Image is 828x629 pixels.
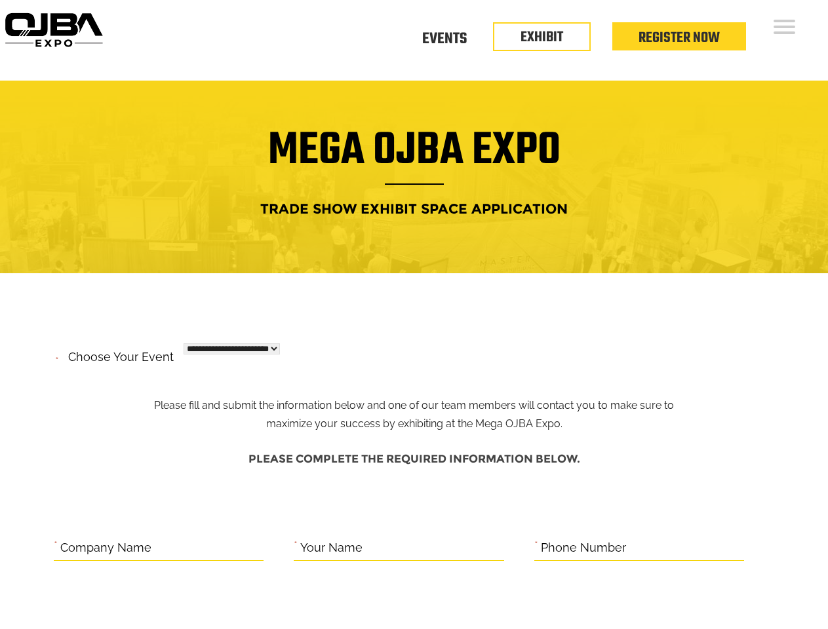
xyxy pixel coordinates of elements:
h1: Mega OJBA Expo [10,132,818,185]
label: Choose your event [60,339,174,368]
p: Please fill and submit the information below and one of our team members will contact you to make... [144,346,684,434]
h4: Trade Show Exhibit Space Application [10,197,818,221]
label: Your Name [300,538,363,558]
label: Company Name [60,538,151,558]
label: Phone Number [541,538,626,558]
a: EXHIBIT [521,26,563,48]
h4: Please complete the required information below. [54,446,775,472]
a: Register Now [639,27,720,49]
